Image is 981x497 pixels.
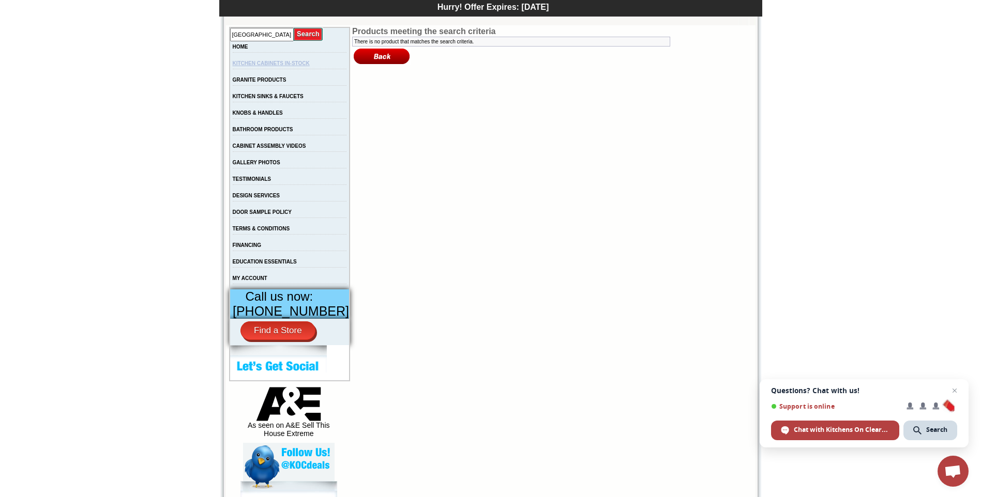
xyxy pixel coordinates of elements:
td: Products meeting the search criteria [352,27,687,36]
div: Open chat [938,456,969,487]
img: Back [352,47,411,65]
span: Call us now: [246,289,313,303]
div: Hurry! Offer Expires: [DATE] [224,1,762,12]
a: TESTIMONIALS [233,176,271,182]
a: DESIGN SERVICES [233,193,280,198]
input: Submit [294,27,323,41]
div: Chat with Kitchens On Clearance [771,421,899,440]
a: GALLERY PHOTOS [233,160,280,165]
a: Find a Store [240,321,315,340]
a: KNOBS & HANDLES [233,110,283,116]
a: KITCHEN SINKS & FAUCETS [233,94,304,99]
div: As seen on A&E Sell This House Extreme [243,387,335,443]
span: [PHONE_NUMBER] [233,304,349,318]
div: Search [903,421,957,440]
a: CABINET ASSEMBLY VIDEOS [233,143,306,149]
a: TERMS & CONDITIONS [233,226,290,231]
span: Close chat [948,384,961,397]
span: Questions? Chat with us! [771,386,957,395]
a: FINANCING [233,242,262,248]
a: HOME [233,44,248,50]
a: BATHROOM PRODUCTS [233,127,293,132]
span: Support is online [771,402,899,410]
span: Chat with Kitchens On Clearance [794,425,889,434]
a: GRANITE PRODUCTS [233,77,286,83]
a: EDUCATION ESSENTIALS [233,259,297,265]
a: KITCHEN CABINETS IN-STOCK [233,60,310,66]
td: There is no product that matches the search criteria. [353,38,669,45]
a: DOOR SAMPLE POLICY [233,209,292,215]
a: MY ACCOUNT [233,275,267,281]
span: Search [926,425,947,434]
